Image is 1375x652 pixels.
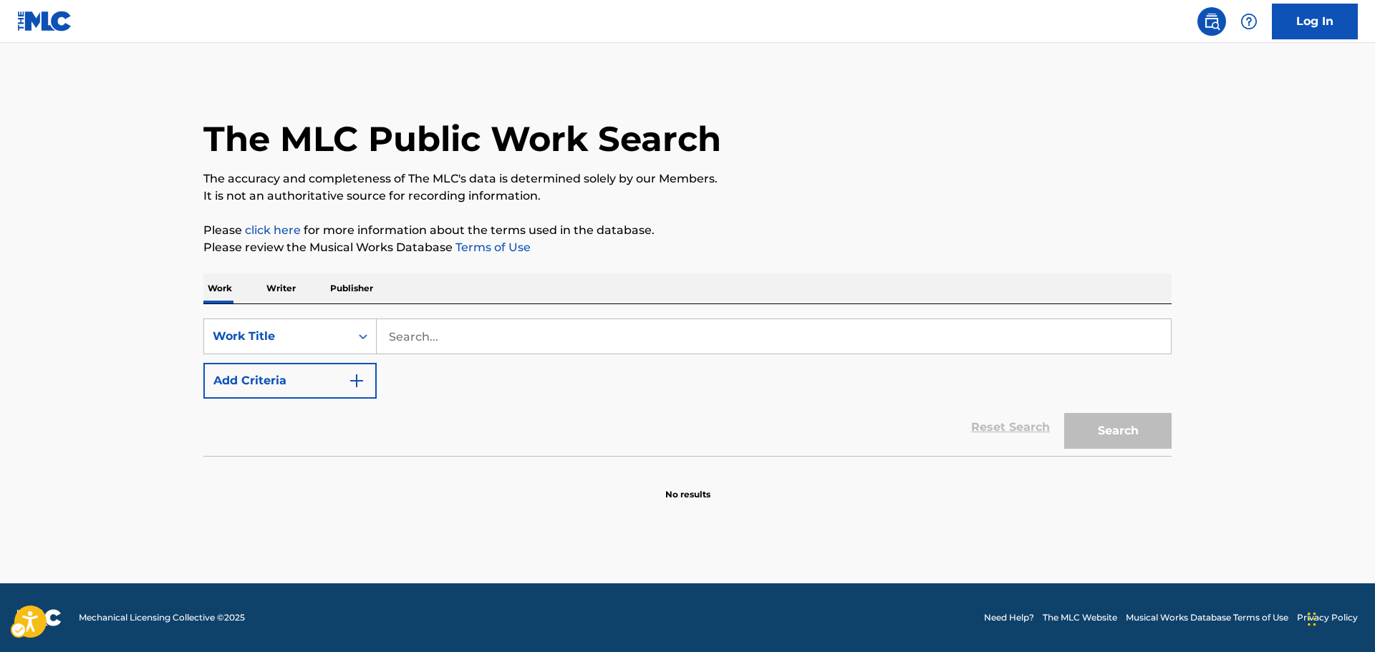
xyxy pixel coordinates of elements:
[262,273,300,303] p: Writer
[1043,611,1117,624] a: The MLC Website
[1308,598,1316,641] div: Drag
[1272,4,1358,39] a: Log In
[203,117,721,160] h1: The MLC Public Work Search
[203,188,1172,205] p: It is not an authoritative source for recording information.
[1203,13,1220,30] img: search
[17,609,62,626] img: logo
[453,240,531,254] a: Terms of Use
[203,363,377,399] button: Add Criteria
[377,319,1171,354] input: Search...
[665,471,710,501] p: No results
[245,223,301,237] a: Music industry terminology | mechanical licensing collective
[203,273,236,303] p: Work
[17,11,72,31] img: MLC Logo
[1297,611,1358,624] a: Privacy Policy
[348,372,365,389] img: 9d2ae6d4665cec9f34b9.svg
[213,328,342,345] div: Work Title
[203,239,1172,256] p: Please review the Musical Works Database
[203,170,1172,188] p: The accuracy and completeness of The MLC's data is determined solely by our Members.
[1303,583,1375,652] iframe: Hubspot Iframe
[1126,611,1288,624] a: Musical Works Database Terms of Use
[326,273,377,303] p: Publisher
[1240,13,1258,30] img: help
[984,611,1034,624] a: Need Help?
[203,318,1172,456] form: Search Form
[350,319,376,354] div: On
[79,611,245,624] span: Mechanical Licensing Collective © 2025
[203,222,1172,239] p: Please for more information about the terms used in the database.
[1303,583,1375,652] div: Chat Widget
